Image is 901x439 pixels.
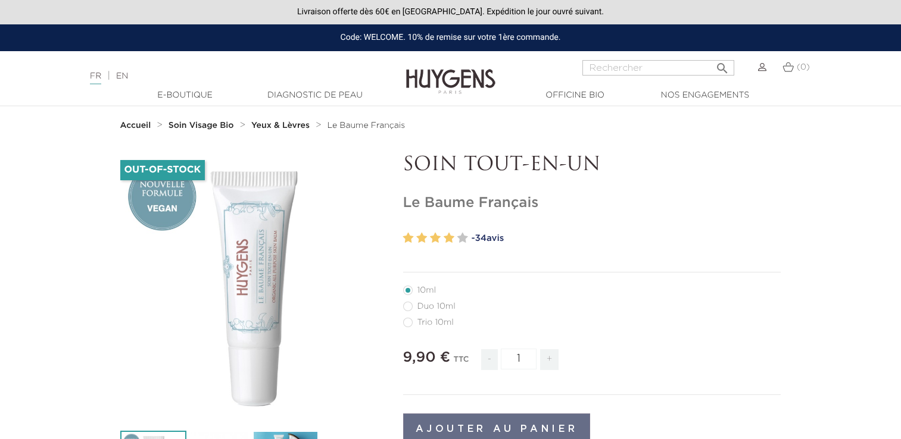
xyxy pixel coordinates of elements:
[251,121,310,130] strong: Yeux & Lèvres
[797,63,810,71] span: (0)
[582,60,734,76] input: Rechercher
[430,230,441,247] label: 3
[126,89,245,102] a: E-Boutique
[403,154,781,177] p: SOIN TOUT-EN-UN
[481,349,498,370] span: -
[403,318,468,327] label: Trio 10ml
[444,230,454,247] label: 4
[403,350,451,365] span: 9,90 €
[116,72,128,80] a: EN
[403,286,450,295] label: 10ml
[120,160,205,180] li: Out-of-Stock
[715,58,729,72] i: 
[90,72,101,84] a: FR
[540,349,559,370] span: +
[501,349,537,369] input: Quantité
[403,195,781,212] h1: Le Baume Français
[457,230,468,247] label: 5
[516,89,635,102] a: Officine Bio
[327,121,405,130] a: Le Baume Français
[416,230,427,247] label: 2
[255,89,375,102] a: Diagnostic de peau
[120,121,151,130] strong: Accueil
[453,347,469,379] div: TTC
[403,230,414,247] label: 1
[169,121,234,130] strong: Soin Visage Bio
[120,121,154,130] a: Accueil
[403,302,470,311] label: Duo 10ml
[712,57,733,73] button: 
[646,89,765,102] a: Nos engagements
[251,121,313,130] a: Yeux & Lèvres
[84,69,366,83] div: |
[475,234,487,243] span: 34
[406,50,495,96] img: Huygens
[472,230,781,247] a: -34avis
[169,121,237,130] a: Soin Visage Bio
